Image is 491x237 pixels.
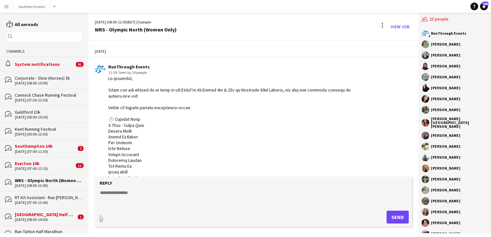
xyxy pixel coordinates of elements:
div: RunThrough Events [108,64,359,70]
div: [PERSON_NAME] [431,42,460,46]
div: Everton 10k [15,161,74,166]
div: 11:59 [108,70,359,75]
div: Corporate - Slow (Horses) 5k [15,75,82,81]
div: [DATE] (05:00-13:30) [15,132,82,136]
a: View Job [388,22,412,32]
div: [PERSON_NAME] [431,210,460,214]
div: [PERSON_NAME] [431,221,460,225]
div: [PERSON_NAME] [431,199,460,203]
div: [PERSON_NAME] [431,86,460,90]
div: [PERSON_NAME] [431,177,460,181]
button: Send [387,211,409,224]
span: 91 [76,62,84,67]
a: 288 [480,3,488,10]
div: Kent Running Festival [15,126,82,132]
div: [PERSON_NAME] [431,188,460,192]
span: BST [128,20,134,24]
div: [PERSON_NAME] [431,166,460,170]
div: [DATE] (06:00-10:30) [15,115,82,119]
div: RT Kit Assistant - Run [PERSON_NAME][GEOGRAPHIC_DATA] [15,195,82,200]
div: Guildford 10k [15,109,82,115]
span: 1 [78,215,84,219]
label: Reply [100,180,112,186]
div: [DATE] (07:30-12:30) [15,98,82,102]
div: [PERSON_NAME] [431,97,460,101]
div: [DATE] (07:00-11:30) [15,149,76,154]
div: [PERSON_NAME] [431,232,460,236]
div: [DATE] (07:00-13:00) [15,200,82,205]
div: RunThrough Events [431,31,466,35]
span: 7 [78,146,84,151]
div: Run Tatton Half Marathon [15,229,82,234]
div: [DATE] (08:00-12:00) | 25 people [95,19,177,25]
div: [DATE] (08:00-14:00) [15,217,76,222]
div: Cannock Chase Running Festival [15,92,82,98]
div: 25 people [422,13,488,26]
div: [GEOGRAPHIC_DATA] Half Marathon [15,212,76,217]
span: · Seen by 24 people [117,70,147,75]
button: Southern Events [13,0,50,13]
span: 11 [76,163,84,168]
div: [PERSON_NAME] [431,75,460,79]
span: 288 [482,2,488,6]
div: WRS - Olympic North (Women Only) [15,178,82,183]
div: [DATE] [88,46,418,57]
div: [PERSON_NAME] [431,145,460,148]
div: [PERSON_NAME] [GEOGRAPHIC_DATA][PERSON_NAME] [431,117,488,128]
div: [PERSON_NAME] [431,134,460,137]
div: [PERSON_NAME] [431,53,460,57]
div: [PERSON_NAME] [431,108,460,112]
div: [PERSON_NAME] [431,155,460,159]
div: Southampton 10k [15,143,76,149]
div: System notifications [15,61,74,67]
div: [PERSON_NAME] [431,64,460,68]
div: [DATE] (08:00-12:00) [15,183,82,188]
div: WRS - Olympic North (Women Only) [95,27,177,32]
a: All unreads [6,22,38,27]
div: [DATE] (08:00-15:00) [15,81,82,85]
div: [DATE] (07:45-12:15) [15,166,74,171]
